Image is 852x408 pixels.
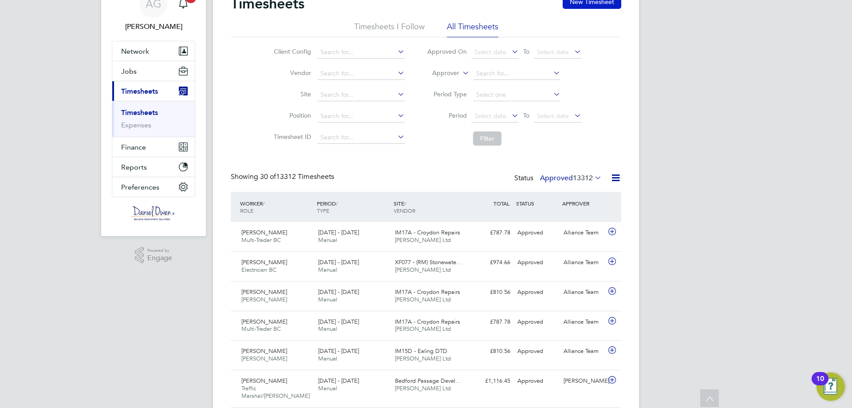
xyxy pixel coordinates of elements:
div: Approved [514,344,560,359]
span: Multi-Trader BC [241,236,281,244]
div: Alliance Team [560,255,606,270]
a: Powered byEngage [135,247,173,264]
li: Timesheets I Follow [354,21,425,37]
span: Powered by [147,247,172,254]
span: Jobs [121,67,137,75]
label: Approved On [427,48,467,55]
span: [PERSON_NAME] Ltd [395,325,451,333]
span: TYPE [317,207,329,214]
span: IM17A - Croydon Repairs [395,229,460,236]
span: 13312 Timesheets [260,172,334,181]
button: Filter [473,131,501,146]
div: Alliance Team [560,315,606,329]
span: 30 of [260,172,276,181]
span: 13312 [573,174,593,182]
span: IM17A - Croydon Repairs [395,318,460,325]
span: [PERSON_NAME] [241,318,287,325]
span: [PERSON_NAME] Ltd [395,266,451,273]
span: Multi-Trader BC [241,325,281,333]
span: Engage [147,254,172,262]
label: Timesheet ID [271,133,311,141]
div: Approved [514,315,560,329]
span: / [263,200,264,207]
div: Alliance Team [560,226,606,240]
span: To [521,46,532,57]
button: Preferences [112,177,195,197]
span: Manual [318,266,337,273]
span: Traffic Marshal/[PERSON_NAME] [241,384,310,400]
span: Select date [537,48,569,56]
label: Approved [540,174,602,182]
div: APPROVER [560,195,606,211]
input: Search for... [317,89,405,101]
input: Search for... [317,67,405,80]
div: Approved [514,255,560,270]
div: Approved [514,226,560,240]
span: Manual [318,296,337,303]
input: Search for... [317,110,405,123]
span: [PERSON_NAME] [241,258,287,266]
span: / [336,200,338,207]
span: [PERSON_NAME] [241,288,287,296]
label: Client Config [271,48,311,55]
input: Search for... [473,67,560,80]
div: Showing [231,172,336,182]
div: SITE [391,195,468,218]
input: Select one [473,89,560,101]
button: Open Resource Center, 10 new notifications [816,372,845,401]
span: To [521,110,532,121]
label: Position [271,111,311,119]
li: All Timesheets [447,21,498,37]
div: 10 [816,379,824,390]
div: £810.56 [468,285,514,300]
span: Network [121,47,149,55]
span: [DATE] - [DATE] [318,347,359,355]
span: Manual [318,384,337,392]
button: Jobs [112,61,195,81]
span: / [404,200,406,207]
span: TOTAL [493,200,509,207]
div: £974.66 [468,255,514,270]
div: Alliance Team [560,344,606,359]
div: £787.78 [468,226,514,240]
input: Search for... [317,131,405,144]
span: [PERSON_NAME] [241,296,287,303]
input: Search for... [317,46,405,59]
span: [PERSON_NAME] [241,229,287,236]
div: Timesheets [112,101,195,137]
label: Period [427,111,467,119]
span: Select date [537,112,569,120]
div: Alliance Team [560,285,606,300]
span: [DATE] - [DATE] [318,288,359,296]
span: Manual [318,325,337,333]
span: Manual [318,236,337,244]
div: Approved [514,374,560,388]
button: Timesheets [112,81,195,101]
span: [PERSON_NAME] Ltd [395,236,451,244]
div: [PERSON_NAME] [560,374,606,388]
span: [DATE] - [DATE] [318,318,359,325]
label: Approver [419,69,459,78]
div: £787.78 [468,315,514,329]
span: [PERSON_NAME] [241,377,287,384]
div: Status [514,172,603,185]
span: [PERSON_NAME] [241,355,287,362]
span: IM15D - Ealing DTD [395,347,447,355]
span: [DATE] - [DATE] [318,258,359,266]
span: Manual [318,355,337,362]
span: Reports [121,163,147,171]
span: Timesheets [121,87,158,95]
span: [DATE] - [DATE] [318,377,359,384]
label: Vendor [271,69,311,77]
img: danielowen-logo-retina.png [131,206,176,220]
span: VENDOR [394,207,415,214]
span: Preferences [121,183,159,191]
div: £810.56 [468,344,514,359]
button: Finance [112,137,195,157]
span: [PERSON_NAME] Ltd [395,296,451,303]
span: IM17A - Croydon Repairs [395,288,460,296]
a: Timesheets [121,108,158,117]
span: Select date [474,112,506,120]
span: Select date [474,48,506,56]
label: Period Type [427,90,467,98]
